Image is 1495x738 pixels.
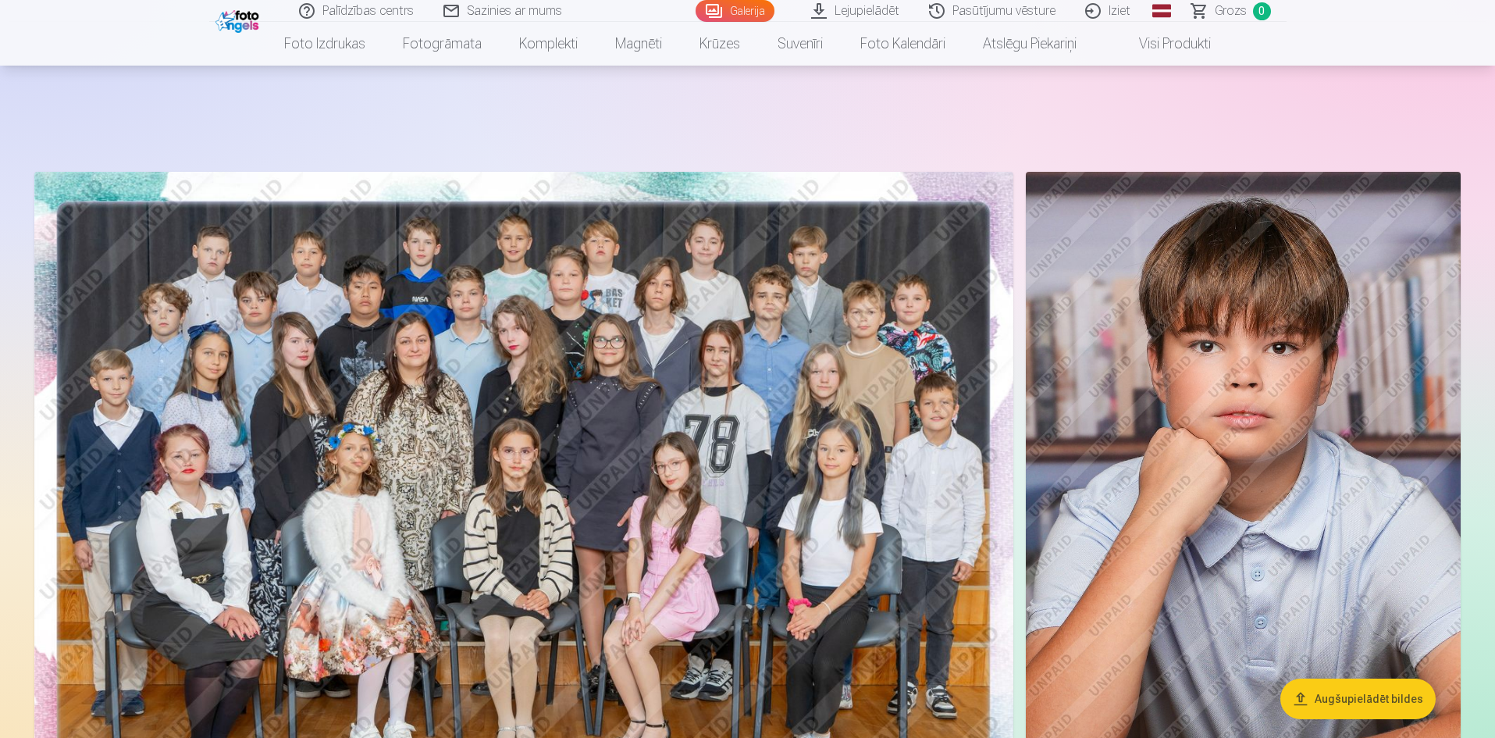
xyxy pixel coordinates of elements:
[215,6,263,33] img: /fa1
[265,22,384,66] a: Foto izdrukas
[1215,2,1247,20] span: Grozs
[759,22,842,66] a: Suvenīri
[964,22,1095,66] a: Atslēgu piekariņi
[1095,22,1230,66] a: Visi produkti
[596,22,681,66] a: Magnēti
[500,22,596,66] a: Komplekti
[681,22,759,66] a: Krūzes
[1253,2,1271,20] span: 0
[1280,679,1436,719] button: Augšupielādēt bildes
[384,22,500,66] a: Fotogrāmata
[842,22,964,66] a: Foto kalendāri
